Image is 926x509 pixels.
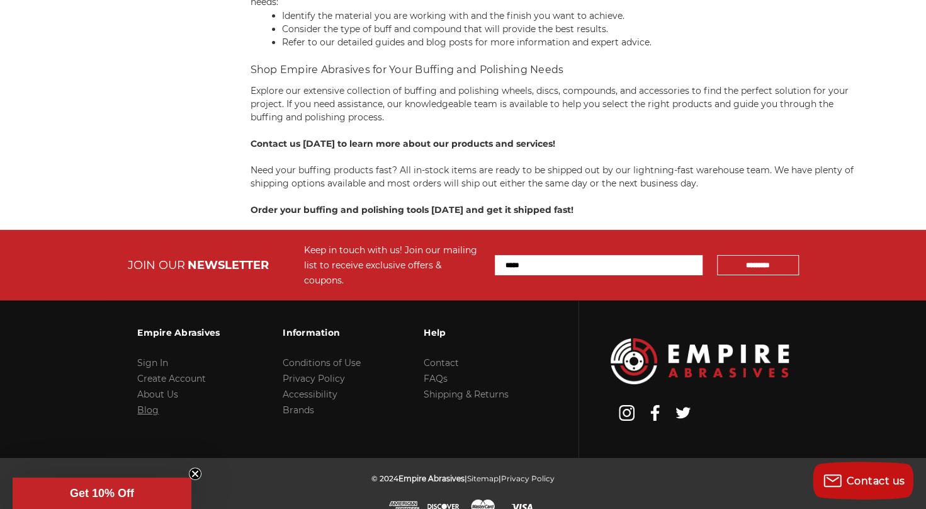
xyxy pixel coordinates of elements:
a: FAQs [424,373,448,384]
span: Need your buffing products fast? All in-stock items are ready to be shipped out by our lightning-... [251,164,854,189]
strong: Contact us [DATE] to learn more about our products and services! [251,138,555,149]
h3: Help [424,319,509,346]
a: Brands [283,404,314,416]
a: Shipping & Returns [424,389,509,400]
span: NEWSLETTER [188,258,269,272]
span: Consider the type of buff and compound that will provide the best results. [282,23,608,35]
a: Sign In [137,357,168,369]
span: JOIN OUR [128,258,185,272]
a: Create Account [137,373,206,384]
a: Privacy Policy [501,474,555,483]
a: Sitemap [467,474,499,483]
span: Get 10% Off [70,487,134,500]
span: Empire Abrasives [398,474,465,483]
a: Privacy Policy [283,373,345,384]
div: Keep in touch with us! Join our mailing list to receive exclusive offers & coupons. [304,243,482,288]
button: Contact us [813,462,913,500]
span: Shop Empire Abrasives for Your Buffing and Polishing Needs [251,64,564,76]
a: Blog [137,404,159,416]
a: Conditions of Use [283,357,361,369]
a: Accessibility [283,389,337,400]
h3: Empire Abrasives [137,319,220,346]
p: © 2024 | | [371,471,555,486]
div: Get 10% OffClose teaser [13,478,191,509]
a: About Us [137,389,178,400]
img: Empire Abrasives Logo Image [611,338,788,384]
span: Identify the material you are working with and the finish you want to achieve. [282,10,624,21]
h3: Information [283,319,361,346]
span: Contact us [847,475,905,487]
span: Explore our extensive collection of buffing and polishing wheels, discs, compounds, and accessori... [251,85,849,123]
button: Close teaser [189,467,201,480]
a: Contact [424,357,459,369]
strong: Order your buffing and polishing tools [DATE] and get it shipped fast! [251,204,573,215]
span: Refer to our detailed guides and blog posts for more information and expert advice. [282,37,652,48]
